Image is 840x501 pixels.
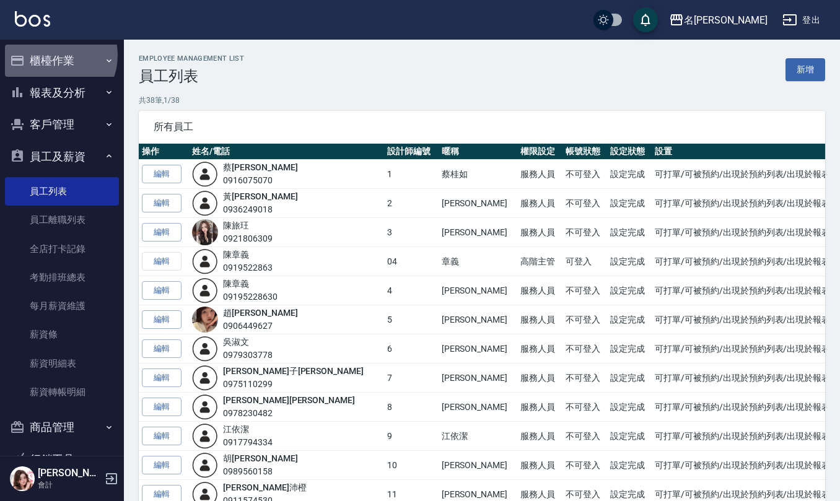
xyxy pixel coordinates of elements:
[517,364,562,393] td: 服務人員
[192,277,218,303] img: user-login-man-human-body-mobile-person-512.png
[517,189,562,218] td: 服務人員
[384,393,439,422] td: 8
[439,144,518,160] th: 暱稱
[384,144,439,160] th: 設計師編號
[607,364,652,393] td: 設定完成
[5,235,119,263] a: 全店打卡記錄
[5,108,119,141] button: 客戶管理
[192,365,218,391] img: user-login-man-human-body-mobile-person-512.png
[38,479,101,490] p: 會計
[5,320,119,349] a: 薪資條
[139,68,244,85] h3: 員工列表
[5,378,119,406] a: 薪資轉帳明細
[562,189,607,218] td: 不可登入
[192,307,218,333] img: avatar.jpeg
[439,247,518,276] td: 章義
[5,45,119,77] button: 櫃檯作業
[223,407,355,420] div: 0978230482
[607,334,652,364] td: 設定完成
[223,424,249,434] a: 江依潔
[562,393,607,422] td: 不可登入
[517,218,562,247] td: 服務人員
[607,422,652,451] td: 設定完成
[384,160,439,189] td: 1
[777,9,825,32] button: 登出
[633,7,658,32] button: save
[5,141,119,173] button: 員工及薪資
[223,261,273,274] div: 0919522863
[384,305,439,334] td: 5
[38,467,101,479] h5: [PERSON_NAME]
[562,160,607,189] td: 不可登入
[192,423,218,449] img: user-login-man-human-body-mobile-person-512.png
[439,305,518,334] td: [PERSON_NAME]
[142,398,182,417] a: 編輯
[562,422,607,451] td: 不可登入
[192,190,218,216] img: user-login-man-human-body-mobile-person-512.png
[139,95,825,106] p: 共 38 筆, 1 / 38
[192,336,218,362] img: user-login-man-human-body-mobile-person-512.png
[384,218,439,247] td: 3
[607,276,652,305] td: 設定完成
[142,165,182,184] a: 編輯
[562,364,607,393] td: 不可登入
[5,292,119,320] a: 每月薪資維護
[223,349,273,362] div: 0979303778
[439,451,518,480] td: [PERSON_NAME]
[517,247,562,276] td: 高階主管
[142,310,182,329] a: 編輯
[192,248,218,274] img: user-login-man-human-body-mobile-person-512.png
[189,144,384,160] th: 姓名/電話
[223,308,297,318] a: 趙[PERSON_NAME]
[223,232,273,245] div: 0921806309
[785,58,825,81] a: 新增
[5,411,119,443] button: 商品管理
[607,305,652,334] td: 設定完成
[517,144,562,160] th: 權限設定
[562,276,607,305] td: 不可登入
[384,276,439,305] td: 4
[139,54,244,63] h2: Employee Management List
[384,364,439,393] td: 7
[5,263,119,292] a: 考勤排班總表
[517,451,562,480] td: 服務人員
[517,334,562,364] td: 服務人員
[384,451,439,480] td: 10
[664,7,772,33] button: 名[PERSON_NAME]
[607,144,652,160] th: 設定狀態
[142,339,182,359] a: 編輯
[192,219,218,245] img: avatar.jpeg
[223,337,249,347] a: 吳淑文
[684,12,768,28] div: 名[PERSON_NAME]
[517,422,562,451] td: 服務人員
[142,368,182,388] a: 編輯
[607,218,652,247] td: 設定完成
[384,334,439,364] td: 6
[223,366,364,376] a: [PERSON_NAME]子[PERSON_NAME]
[562,144,607,160] th: 帳號狀態
[223,378,364,391] div: 0975110299
[5,206,119,234] a: 員工離職列表
[562,247,607,276] td: 可登入
[517,276,562,305] td: 服務人員
[192,452,218,478] img: user-login-man-human-body-mobile-person-512.png
[517,160,562,189] td: 服務人員
[607,247,652,276] td: 設定完成
[15,11,50,27] img: Logo
[439,160,518,189] td: 蔡桂如
[5,77,119,109] button: 報表及分析
[384,422,439,451] td: 9
[139,144,189,160] th: 操作
[384,189,439,218] td: 2
[223,279,249,289] a: 陳章義
[142,427,182,446] a: 編輯
[439,189,518,218] td: [PERSON_NAME]
[517,393,562,422] td: 服務人員
[562,305,607,334] td: 不可登入
[223,250,249,259] a: 陳章義
[223,162,297,172] a: 蔡[PERSON_NAME]
[384,247,439,276] td: 04
[223,174,297,187] div: 0916075070
[439,218,518,247] td: [PERSON_NAME]
[10,466,35,491] img: Person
